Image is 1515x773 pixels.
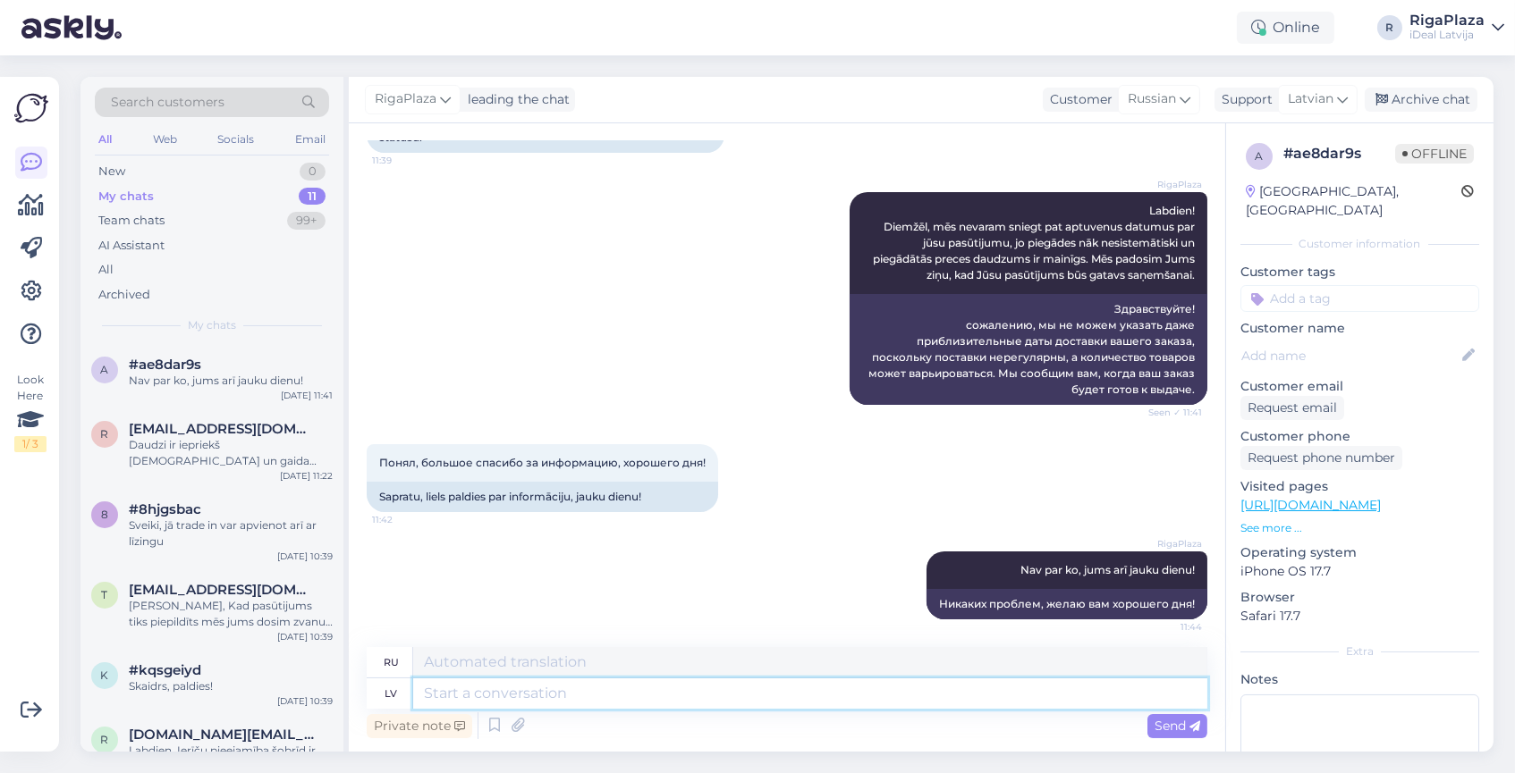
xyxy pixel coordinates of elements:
p: iPhone OS 17.7 [1240,562,1479,581]
span: r [101,733,109,746]
span: Nav par ko, jums arī jauku dienu! [1020,563,1195,576]
div: Private note [367,714,472,738]
div: Skaidrs, paldies! [129,678,333,694]
div: RigaPlaza [1409,13,1485,28]
span: tma1337@outlook.com [129,582,315,598]
span: t [102,588,108,601]
div: All [98,261,114,279]
a: [URL][DOMAIN_NAME] [1240,497,1381,513]
div: Web [149,128,181,151]
div: 1 / 3 [14,436,47,452]
div: Request email [1240,396,1344,420]
div: [PERSON_NAME], Kad pasūtijums tiks piepildīts mēs jums dosim zvanu sastībā ar viņu. [129,598,333,630]
p: Safari 17.7 [1240,607,1479,626]
a: RigaPlazaiDeal Latvija [1409,13,1504,42]
div: Customer information [1240,236,1479,252]
span: Latvian [1288,89,1333,109]
span: rioly97.vg@gmail.com [129,727,315,743]
div: Sveiki, jā trade in var apvienot arī ar līzingu [129,517,333,550]
span: k [101,668,109,682]
div: [GEOGRAPHIC_DATA], [GEOGRAPHIC_DATA] [1246,182,1461,220]
div: Online [1237,12,1334,44]
div: Archive chat [1365,88,1477,112]
span: RigaPlaza [1135,537,1202,550]
p: Notes [1240,670,1479,689]
div: iDeal Latvija [1409,28,1485,42]
span: 11:44 [1135,620,1202,634]
div: Nav par ko, jums arī jauku dienu! [129,373,333,389]
p: Customer email [1240,377,1479,396]
span: Search customers [111,93,224,112]
div: Extra [1240,643,1479,660]
span: 11:42 [372,513,439,526]
div: leading the chat [461,90,570,109]
span: a [1256,149,1264,163]
input: Add a tag [1240,285,1479,312]
div: Request phone number [1240,446,1402,470]
div: Email [292,128,329,151]
span: My chats [188,317,236,333]
div: 0 [300,163,326,181]
span: a [101,363,109,376]
div: Socials [214,128,258,151]
div: Archived [98,286,150,304]
p: See more ... [1240,520,1479,536]
span: Send [1155,718,1200,734]
div: Sapratu, liels paldies par informāciju, jauku dienu! [367,482,718,512]
p: Browser [1240,588,1479,607]
span: Понял, большое спасибо за информацию, хорошего дня! [379,456,706,469]
span: #kqsgeiyd [129,662,201,678]
div: Никаких проблем, желаю вам хорошего дня! [927,589,1207,619]
span: RigaPlaza [1135,178,1202,191]
div: 11 [299,188,326,206]
p: Customer tags [1240,263,1479,281]
div: Look Here [14,372,47,452]
span: #ae8dar9s [129,357,201,373]
div: 99+ [287,212,326,230]
span: 11:39 [372,154,439,167]
div: All [95,128,115,151]
span: RigaPlaza [375,89,436,109]
div: Team chats [98,212,165,230]
div: Daudzi ir iepriekš [DEMOGRAPHIC_DATA] un gaida rindā. [129,437,333,469]
div: Customer [1043,90,1113,109]
input: Add name [1241,346,1459,365]
div: [DATE] 10:39 [277,630,333,643]
span: r [101,427,109,441]
span: rednijs2017@gmail.com [129,421,315,437]
span: Russian [1128,89,1176,109]
div: AI Assistant [98,237,165,255]
span: #8hjgsbac [129,501,201,517]
span: 8 [101,508,108,521]
p: Operating system [1240,543,1479,562]
div: [DATE] 11:41 [281,389,333,402]
div: New [98,163,125,181]
div: R [1377,15,1402,40]
div: My chats [98,188,154,206]
div: [DATE] 10:39 [277,694,333,708]
div: [DATE] 10:39 [277,550,333,563]
div: # ae8dar9s [1283,143,1395,164]
div: Здравствуйте! сожалению, мы не можем указать даже приблизительные даты доставки вашего заказа, по... [850,294,1207,405]
img: Askly Logo [14,91,48,125]
p: Visited pages [1240,477,1479,496]
span: Seen ✓ 11:41 [1135,406,1202,419]
div: lv [385,678,398,709]
span: Labdien! Diemžēl, mēs nevaram sniegt pat aptuvenus datumus par jūsu pasūtijumu, jo piegādes nāk n... [873,204,1198,281]
p: Customer phone [1240,427,1479,446]
div: Support [1215,90,1273,109]
span: Offline [1395,144,1474,164]
p: Customer name [1240,319,1479,338]
div: ru [384,647,399,677]
div: [DATE] 11:22 [280,469,333,483]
